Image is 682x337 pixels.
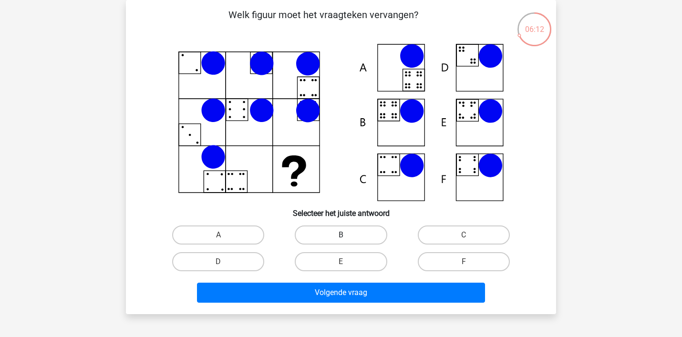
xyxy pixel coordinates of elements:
[172,225,264,245] label: A
[141,8,505,36] p: Welk figuur moet het vraagteken vervangen?
[295,252,387,271] label: E
[517,11,552,35] div: 06:12
[418,252,510,271] label: F
[172,252,264,271] label: D
[141,201,541,218] h6: Selecteer het juiste antwoord
[197,283,486,303] button: Volgende vraag
[295,225,387,245] label: B
[418,225,510,245] label: C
